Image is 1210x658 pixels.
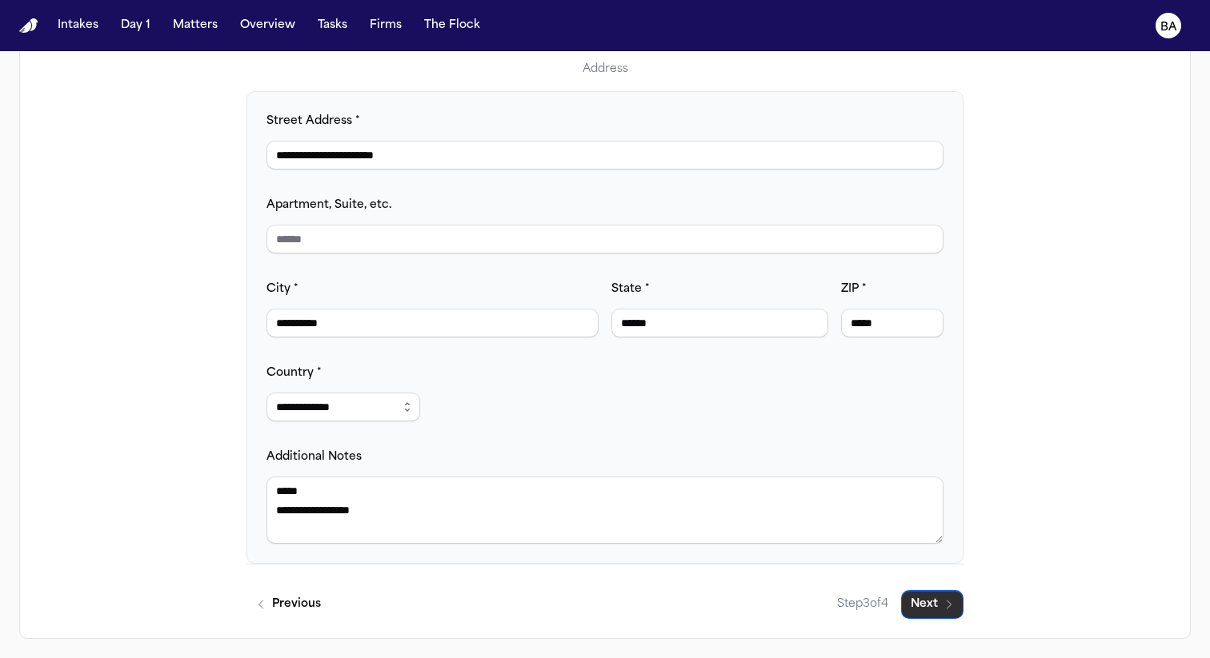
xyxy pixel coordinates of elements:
[246,590,331,619] button: Previous
[311,11,354,40] button: Tasks
[611,283,650,295] label: State *
[266,367,322,379] label: Country *
[583,63,628,75] span: Address
[234,11,302,40] button: Overview
[51,11,105,40] button: Intakes
[837,596,888,612] span: Step 3 of 4
[901,590,964,619] button: Next
[266,283,298,295] label: City *
[266,199,391,211] label: Apartment, Suite, etc.
[266,115,360,127] label: Street Address *
[19,18,38,34] a: Home
[114,11,157,40] button: Day 1
[166,11,224,40] button: Matters
[266,451,362,463] label: Additional Notes
[19,18,38,34] img: Finch Logo
[418,11,487,40] button: The Flock
[841,283,867,295] label: ZIP *
[363,11,408,40] button: Firms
